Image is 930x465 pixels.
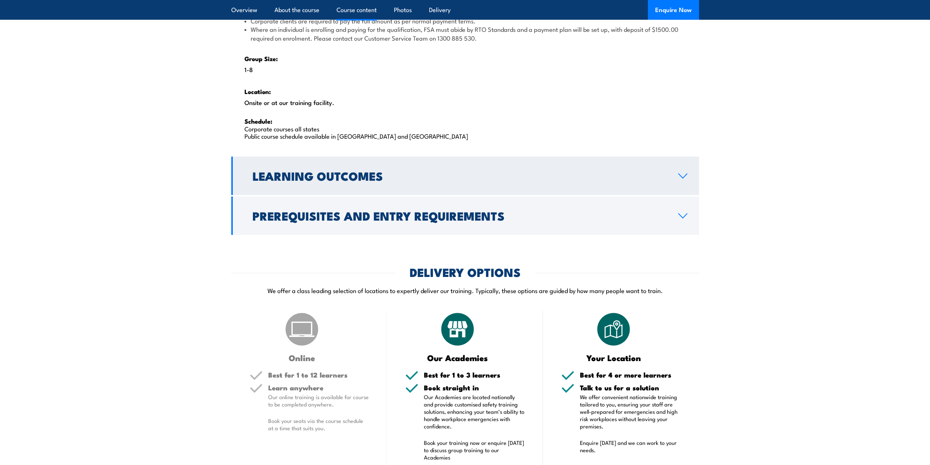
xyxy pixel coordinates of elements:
[231,286,699,295] p: We offer a class leading selection of locations to expertly deliver our training. Typically, thes...
[244,16,686,25] li: Corporate clients are required to pay the full amount as per normal payment terms.
[253,210,667,221] h2: Prerequisites and Entry Requirements
[244,87,271,96] strong: Location:
[250,353,354,362] h3: Online
[244,116,272,126] strong: Schedule:
[268,371,369,378] h5: Best for 1 to 12 learners
[268,393,369,408] p: Our online training is available for course to be completed anywhere.
[561,353,666,362] h3: Your Location
[268,384,369,391] h5: Learn anywhere
[268,417,369,432] p: Book your seats via the course schedule at a time that suits you.
[231,196,699,235] a: Prerequisites and Entry Requirements
[424,384,525,391] h5: Book straight in
[244,54,278,63] strong: Group Size:
[580,371,681,378] h5: Best for 4 or more learners
[244,117,686,139] p: Corporate courses all states Public course schedule available in [GEOGRAPHIC_DATA] and [GEOGRAPHI...
[231,157,699,195] a: Learning Outcomes
[580,384,681,391] h5: Talk to us for a solution
[580,439,681,454] p: Enquire [DATE] and we can work to your needs.
[580,393,681,430] p: We offer convenient nationwide training tailored to you, ensuring your staff are well-prepared fo...
[424,393,525,430] p: Our Academies are located nationally and provide customised safety training solutions, enhancing ...
[424,439,525,461] p: Book your training now or enquire [DATE] to discuss group training to our Academies
[253,170,667,181] h2: Learning Outcomes
[424,371,525,378] h5: Best for 1 to 3 learners
[405,353,510,362] h3: Our Academies
[410,267,521,277] h2: DELIVERY OPTIONS
[244,25,686,42] li: Where an individual is enrolling and paying for the qualification, FSA must abide by RTO Standard...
